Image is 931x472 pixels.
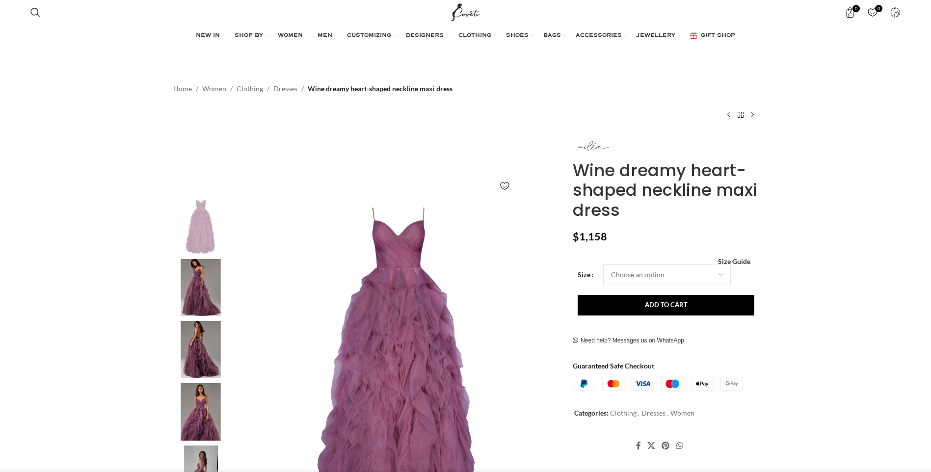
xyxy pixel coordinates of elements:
img: Milla dresses [171,259,231,316]
a: CLOTHING [458,26,496,46]
span: GIFT SHOP [701,32,735,40]
a: CUSTOMIZING [347,26,396,46]
span: 0 [875,5,882,12]
span: $ [573,230,579,243]
span: ACCESSORIES [576,32,622,40]
a: Dresses [273,83,297,94]
a: 0 [840,2,860,22]
a: Dresses [641,409,665,417]
img: Milla gown [171,383,231,441]
a: Need help? Messages us on WhatsApp [573,337,684,345]
a: WOMEN [278,26,308,46]
a: X social link [644,438,659,453]
img: guaranteed-safe-checkout-bordered.j [573,377,743,391]
a: Next product [746,109,758,121]
div: My Wishlist [863,2,883,22]
span: 0 [852,5,860,12]
strong: Guaranteed Safe Checkout [573,362,654,370]
a: Women [670,409,694,417]
label: Size [578,269,593,280]
span: MEN [318,32,332,40]
a: NEW IN [196,26,225,46]
a: SHOP BY [235,26,268,46]
img: Milla gowns [171,321,231,378]
span: , [638,408,639,419]
a: Site logo [449,7,482,16]
a: GIFT SHOP [690,26,735,46]
img: GiftBag [690,32,697,39]
img: Milla [573,135,617,155]
span: CLOTHING [458,32,491,40]
a: WhatsApp social link [673,438,686,453]
div: Main navigation [26,26,905,46]
nav: Breadcrumb [173,83,452,94]
a: ACCESSORIES [576,26,627,46]
span: JEWELLERY [637,32,675,40]
span: , [666,408,668,419]
span: SHOP BY [235,32,263,40]
a: BAGS [543,26,566,46]
span: DESIGNERS [406,32,444,40]
a: Pinterest social link [659,438,673,453]
a: Women [202,83,226,94]
a: MEN [318,26,337,46]
span: Wine dreamy heart-shaped neckline maxi dress [308,83,452,94]
a: Clothing [237,83,263,94]
a: Clothing [610,409,637,417]
h1: Wine dreamy heart-shaped neckline maxi dress [573,160,758,220]
bdi: 1,158 [573,230,607,243]
a: Previous product [723,109,735,121]
span: SHOES [506,32,529,40]
img: Milla dress [171,197,231,254]
a: Facebook social link [633,438,644,453]
a: Search [26,2,45,22]
span: WOMEN [278,32,303,40]
a: Home [173,83,192,94]
a: JEWELLERY [637,26,680,46]
span: CUSTOMIZING [347,32,391,40]
a: 0 [863,2,883,22]
span: Categories: [574,409,609,417]
span: NEW IN [196,32,220,40]
span: BAGS [543,32,561,40]
a: SHOES [506,26,533,46]
button: Add to cart [578,295,754,315]
a: DESIGNERS [406,26,449,46]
